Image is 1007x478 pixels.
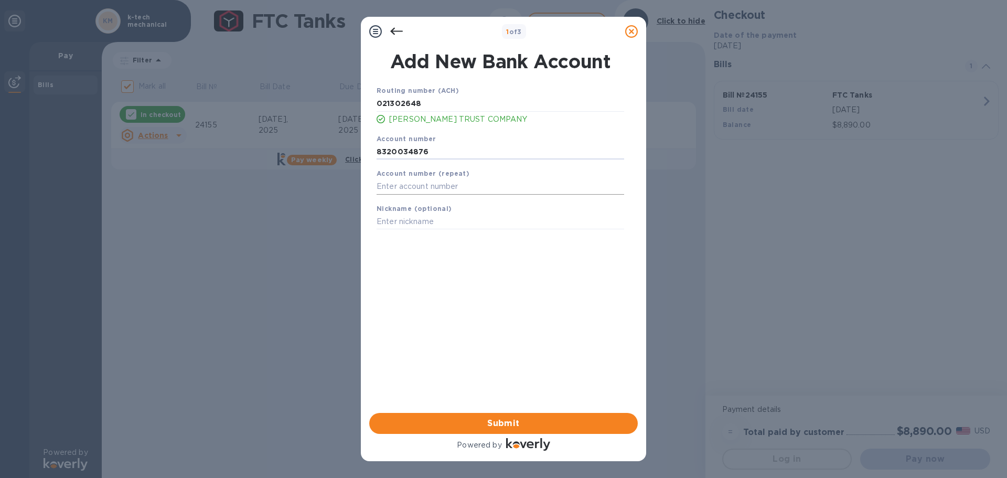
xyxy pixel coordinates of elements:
input: Enter account number [377,144,624,160]
h1: Add New Bank Account [370,50,630,72]
button: Submit [369,413,638,434]
span: 1 [506,28,509,36]
input: Enter nickname [377,214,624,230]
b: Account number [377,135,436,143]
p: Powered by [457,440,501,451]
b: Routing number (ACH) [377,87,459,94]
b: of 3 [506,28,522,36]
p: [PERSON_NAME] TRUST COMPANY [389,114,624,125]
b: Account number (repeat) [377,169,469,177]
img: Logo [506,438,550,451]
span: Submit [378,417,629,430]
input: Enter routing number [377,96,624,112]
input: Enter account number [377,179,624,195]
b: Nickname (optional) [377,205,452,213]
